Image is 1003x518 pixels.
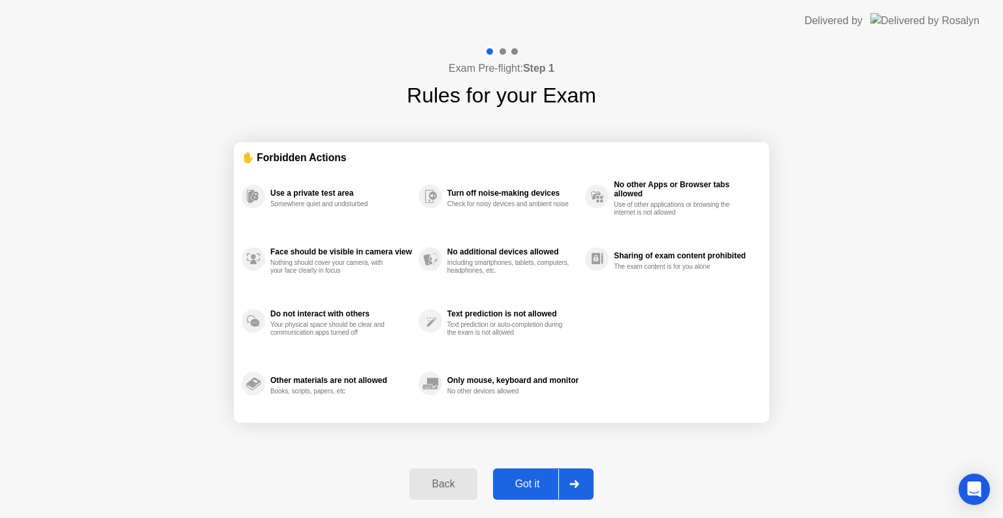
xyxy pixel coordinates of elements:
[270,309,412,318] div: Do not interact with others
[449,61,554,76] h4: Exam Pre-flight:
[270,189,412,198] div: Use a private test area
[614,263,737,271] div: The exam content is for you alone
[447,259,571,275] div: Including smartphones, tablets, computers, headphones, etc.
[523,63,554,74] b: Step 1
[407,80,596,111] h1: Rules for your Exam
[270,200,394,208] div: Somewhere quiet and undisturbed
[804,13,863,29] div: Delivered by
[447,189,579,198] div: Turn off noise-making devices
[447,309,579,318] div: Text prediction is not allowed
[447,388,571,395] div: No other devices allowed
[959,474,990,505] div: Open Intercom Messenger
[270,376,412,385] div: Other materials are not allowed
[413,478,473,490] div: Back
[614,201,737,217] div: Use of other applications or browsing the internet is not allowed
[447,247,579,256] div: No additional devices allowed
[270,388,394,395] div: Books, scripts, papers, etc
[270,321,394,337] div: Your physical space should be clear and communication apps turned off
[447,376,579,385] div: Only mouse, keyboard and monitor
[493,468,594,500] button: Got it
[270,247,412,256] div: Face should be visible in camera view
[870,13,979,28] img: Delivered by Rosalyn
[497,478,558,490] div: Got it
[447,321,571,337] div: Text prediction or auto-completion during the exam is not allowed
[242,150,761,165] div: ✋ Forbidden Actions
[614,251,755,260] div: Sharing of exam content prohibited
[409,468,477,500] button: Back
[270,259,394,275] div: Nothing should cover your camera, with your face clearly in focus
[614,180,755,198] div: No other Apps or Browser tabs allowed
[447,200,571,208] div: Check for noisy devices and ambient noise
